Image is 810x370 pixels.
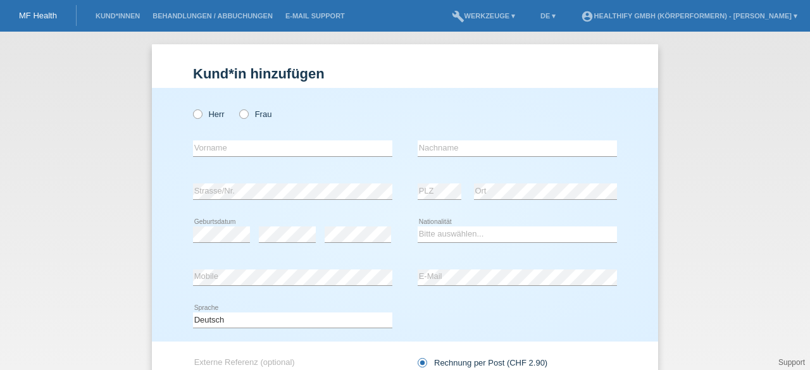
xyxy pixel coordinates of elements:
h1: Kund*in hinzufügen [193,66,617,82]
i: build [452,10,464,23]
a: Kund*innen [89,12,146,20]
a: E-Mail Support [279,12,351,20]
input: Herr [193,109,201,118]
a: Support [778,358,805,367]
a: Behandlungen / Abbuchungen [146,12,279,20]
a: MF Health [19,11,57,20]
label: Rechnung per Post (CHF 2.90) [418,358,547,367]
a: buildWerkzeuge ▾ [445,12,522,20]
label: Herr [193,109,225,119]
i: account_circle [581,10,594,23]
input: Frau [239,109,247,118]
a: account_circleHealthify GmbH (Körperformern) - [PERSON_NAME] ▾ [575,12,804,20]
a: DE ▾ [534,12,562,20]
label: Frau [239,109,271,119]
